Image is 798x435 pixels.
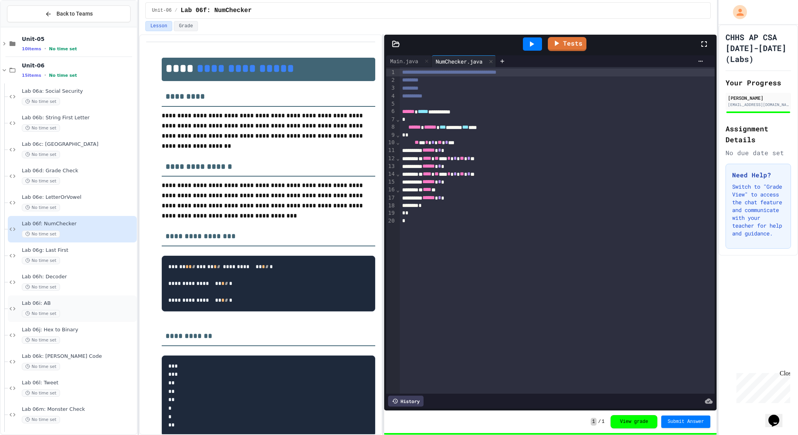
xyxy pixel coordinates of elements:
span: Lab 06a: Social Security [22,88,135,95]
span: Lab 06j: Hex to Binary [22,327,135,333]
span: Lab 06b: String First Letter [22,115,135,121]
span: Lab 06f: NumChecker [181,6,252,15]
span: No time set [22,151,60,158]
span: Fold line [396,171,400,177]
span: Unit-05 [22,35,135,42]
span: • [44,46,46,52]
span: 1 [602,419,604,425]
span: No time set [49,73,77,78]
span: Lab 06e: LetterOrVowel [22,194,135,201]
span: No time set [22,177,60,185]
span: Lab 06f: NumChecker [22,221,135,227]
span: No time set [22,230,60,238]
div: [PERSON_NAME] [728,94,789,101]
div: 3 [386,84,396,92]
h3: Need Help? [732,170,784,180]
span: 10 items [22,46,41,51]
div: 12 [386,155,396,163]
button: Back to Teams [7,5,131,22]
h2: Your Progress [726,77,791,88]
div: 1 [386,69,396,76]
span: Fold line [396,187,400,193]
div: 2 [386,76,396,84]
div: Main.java [386,55,432,67]
a: Tests [548,37,586,51]
span: No time set [22,204,60,211]
span: No time set [22,257,60,264]
div: 8 [386,123,396,131]
div: 7 [386,116,396,124]
div: 20 [386,217,396,225]
div: 19 [386,209,396,217]
span: Lab 06h: Decoder [22,274,135,280]
button: Submit Answer [661,416,710,428]
span: Lab 06i: AB [22,300,135,307]
span: No time set [22,416,60,423]
span: Lab 06m: Monster Check [22,406,135,413]
div: 17 [386,194,396,202]
span: 15 items [22,73,41,78]
h2: Assignment Details [726,123,791,145]
div: 9 [386,131,396,139]
iframe: chat widget [765,404,790,427]
span: Fold line [396,155,400,161]
div: [EMAIL_ADDRESS][DOMAIN_NAME] [728,102,789,108]
span: No time set [22,310,60,317]
div: No due date set [726,148,791,157]
span: / [175,7,177,14]
iframe: chat widget [733,370,790,403]
div: 13 [386,163,396,170]
span: / [598,419,601,425]
div: 11 [386,147,396,154]
span: 1 [591,418,597,426]
div: 18 [386,202,396,210]
span: Back to Teams [56,10,93,18]
span: Lab 06c: [GEOGRAPHIC_DATA] [22,141,135,148]
h1: CHHS AP CSA [DATE]-[DATE] (Labs) [726,32,791,64]
span: No time set [22,98,60,105]
span: Fold line [396,139,400,145]
span: Lab 06g: Last First [22,247,135,254]
span: Fold line [396,132,400,138]
span: No time set [49,46,77,51]
span: No time set [22,389,60,397]
span: Submit Answer [667,419,704,425]
div: 6 [386,108,396,115]
p: Switch to "Grade View" to access the chat feature and communicate with your teacher for help and ... [732,183,784,237]
span: No time set [22,124,60,132]
span: Unit-06 [22,62,135,69]
span: No time set [22,363,60,370]
span: No time set [22,283,60,291]
div: NumChecker.java [432,55,496,67]
span: • [44,72,46,78]
button: Grade [174,21,198,31]
span: Lab 06k: [PERSON_NAME] Code [22,353,135,360]
div: Main.java [386,57,422,65]
div: My Account [725,3,749,21]
span: Lab 06d: Grade Check [22,168,135,174]
span: Unit-06 [152,7,171,14]
div: 5 [386,100,396,108]
span: No time set [22,336,60,344]
div: 10 [386,139,396,147]
div: 16 [386,186,396,194]
div: 4 [386,92,396,100]
div: NumChecker.java [432,57,486,65]
div: Chat with us now!Close [3,3,54,50]
button: Lesson [145,21,172,31]
div: 14 [386,170,396,178]
div: History [388,396,424,407]
span: Fold line [396,116,400,122]
div: 15 [386,178,396,186]
button: View grade [611,415,657,428]
span: Lab 06l: Tweet [22,380,135,386]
